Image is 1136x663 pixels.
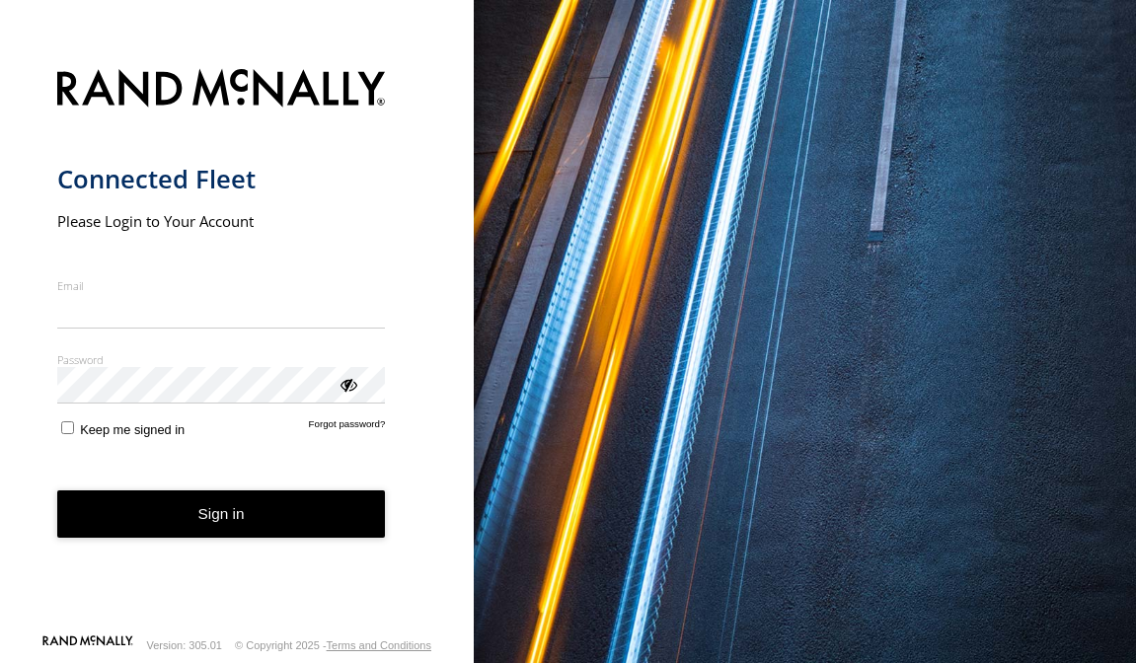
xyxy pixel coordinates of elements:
[57,490,386,539] button: Sign in
[42,635,133,655] a: Visit our Website
[338,374,357,394] div: ViewPassword
[57,278,386,293] label: Email
[61,421,74,434] input: Keep me signed in
[57,352,386,367] label: Password
[57,163,386,195] h1: Connected Fleet
[309,418,386,437] a: Forgot password?
[327,639,431,651] a: Terms and Conditions
[147,639,222,651] div: Version: 305.01
[57,57,417,633] form: main
[235,639,431,651] div: © Copyright 2025 -
[57,211,386,231] h2: Please Login to Your Account
[57,65,386,115] img: Rand McNally
[80,422,185,437] span: Keep me signed in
